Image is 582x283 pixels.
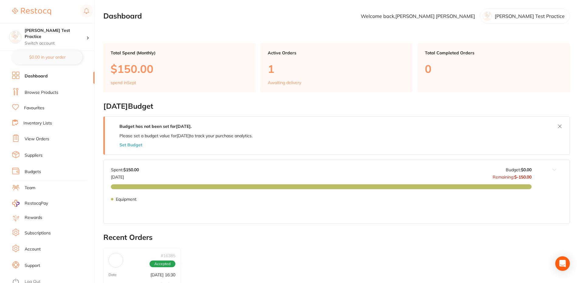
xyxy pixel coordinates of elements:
p: Remaining: [493,172,532,179]
h2: [DATE] Budget [103,102,570,111]
p: Active Orders [268,50,405,55]
p: Awaiting delivery [268,80,301,85]
a: Subscriptions [25,230,51,236]
img: Amalgadent [110,254,122,266]
button: Set Budget [119,142,142,147]
a: Restocq Logo [12,5,51,19]
strong: $-150.00 [514,174,532,180]
a: RestocqPay [12,200,48,207]
p: Budget: [506,167,532,172]
p: 1 [268,63,405,75]
a: View Orders [25,136,49,142]
strong: $0.00 [521,167,532,172]
span: RestocqPay [25,200,48,206]
a: Total Completed Orders0 [418,43,570,92]
a: Active Orders1Awaiting delivery [260,43,413,92]
p: Total Completed Orders [425,50,563,55]
p: Spent: [111,167,139,172]
p: Equipment [116,196,136,201]
p: 0 [425,63,563,75]
img: Restocq Logo [12,8,51,15]
h4: Nitheesh Test Practice [25,28,86,39]
a: Team [25,185,35,191]
a: Dashboard [25,73,48,79]
a: Browse Products [25,90,58,96]
p: spend in Sept [111,80,136,85]
strong: $150.00 [123,167,139,172]
a: Favourites [24,105,44,111]
h2: Recent Orders [103,233,570,242]
p: Welcome back, [PERSON_NAME] [PERSON_NAME] [361,13,475,19]
p: # 16385 [161,253,175,258]
span: Accepted [150,261,175,267]
p: $150.00 [111,63,248,75]
img: RestocqPay [12,200,19,207]
div: Open Intercom Messenger [555,256,570,271]
h2: Dashboard [103,12,142,20]
img: Nitheesh Test Practice [9,31,21,43]
strong: Budget has not been set for [DATE] . [119,124,191,129]
a: Suppliers [25,152,43,159]
button: $0.00 in your order [12,50,82,64]
a: Account [25,246,41,252]
p: Total Spend (Monthly) [111,50,248,55]
p: Date [108,273,117,277]
p: Please set a budget value for [DATE] to track your purchase analytics. [119,133,253,138]
a: Budgets [25,169,41,175]
p: Switch account [25,40,86,46]
a: Rewards [25,215,42,221]
a: Support [25,263,40,269]
p: [PERSON_NAME] Test Practice [495,13,565,19]
a: Inventory Lists [23,120,52,126]
a: Total Spend (Monthly)$150.00spend inSept [103,43,256,92]
p: [DATE] [111,172,139,179]
p: [DATE] 16:30 [150,272,175,277]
